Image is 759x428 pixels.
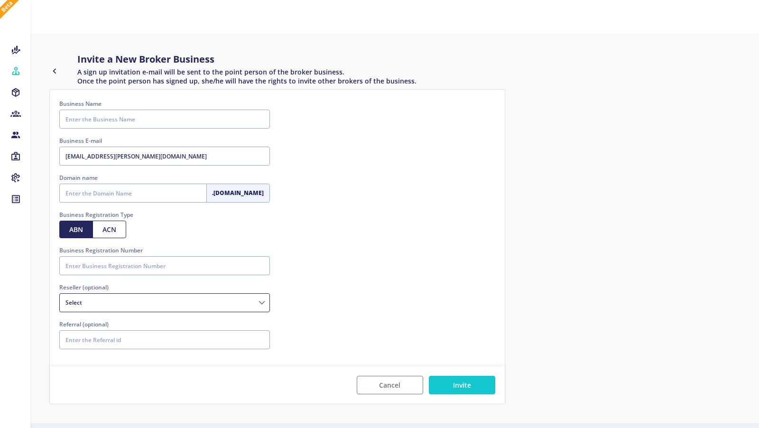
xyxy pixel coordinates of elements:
button: ABN [59,221,93,238]
label: Domain name [59,173,270,182]
label: Business Registration Number [59,246,270,255]
input: Enter the Domain Name [59,184,207,203]
div: .[DOMAIN_NAME] [206,184,270,203]
input: Enter the Business Name [59,110,270,129]
button: ACN [93,221,126,238]
input: Enter Business Registration Number [59,256,270,275]
input: Enter the Business E-mail Address [59,147,270,166]
label: Reseller (optional) [59,283,270,292]
button: Invite [429,376,495,394]
button: Cancel [357,376,423,394]
label: Business E-mail [59,136,270,145]
label: Referral (optional) [59,320,270,329]
input: Enter the Referral id [59,330,270,349]
label: Business Registration Type [59,210,270,219]
h6: A sign up invitation e-mail will be sent to the point person of the broker business. Once the poi... [77,67,417,85]
h4: Invite a New Broker Business [77,52,417,66]
label: Business Name [59,99,270,108]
